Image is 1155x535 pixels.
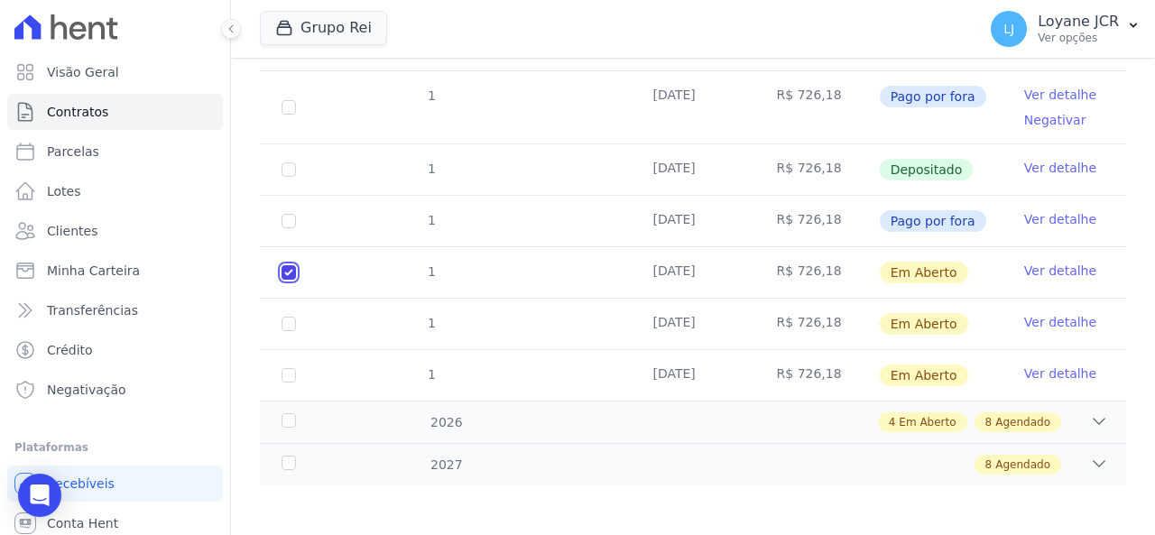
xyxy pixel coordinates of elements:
[47,103,108,121] span: Contratos
[7,134,223,170] a: Parcelas
[1024,210,1096,228] a: Ver detalhe
[1024,159,1096,177] a: Ver detalhe
[426,264,436,279] span: 1
[880,86,986,107] span: Pago por fora
[282,317,296,331] input: default
[14,437,216,458] div: Plataformas
[282,265,296,280] input: default
[631,196,754,246] td: [DATE]
[426,161,436,176] span: 1
[1038,31,1119,45] p: Ver opções
[985,414,993,430] span: 8
[995,457,1050,473] span: Agendado
[47,514,118,532] span: Conta Hent
[282,368,296,383] input: default
[631,144,754,195] td: [DATE]
[995,414,1050,430] span: Agendado
[282,162,296,177] input: Só é possível selecionar pagamentos em aberto
[880,159,974,180] span: Depositado
[1024,262,1096,280] a: Ver detalhe
[755,350,879,401] td: R$ 726,18
[47,341,93,359] span: Crédito
[260,11,387,45] button: Grupo Rei
[899,414,956,430] span: Em Aberto
[47,143,99,161] span: Parcelas
[1024,313,1096,331] a: Ver detalhe
[755,71,879,143] td: R$ 726,18
[7,54,223,90] a: Visão Geral
[880,262,968,283] span: Em Aberto
[880,210,986,232] span: Pago por fora
[7,213,223,249] a: Clientes
[755,299,879,349] td: R$ 726,18
[7,332,223,368] a: Crédito
[631,350,754,401] td: [DATE]
[985,457,993,473] span: 8
[631,299,754,349] td: [DATE]
[282,100,296,115] input: Só é possível selecionar pagamentos em aberto
[7,292,223,328] a: Transferências
[976,4,1155,54] button: LJ Loyane JCR Ver opções
[889,414,896,430] span: 4
[755,144,879,195] td: R$ 726,18
[1003,23,1014,35] span: LJ
[755,247,879,298] td: R$ 726,18
[1024,364,1096,383] a: Ver detalhe
[426,367,436,382] span: 1
[880,313,968,335] span: Em Aberto
[1024,86,1096,104] a: Ver detalhe
[426,213,436,227] span: 1
[631,71,754,143] td: [DATE]
[282,214,296,228] input: Só é possível selecionar pagamentos em aberto
[426,88,436,103] span: 1
[47,301,138,319] span: Transferências
[631,247,754,298] td: [DATE]
[880,364,968,386] span: Em Aberto
[47,182,81,200] span: Lotes
[18,474,61,517] div: Open Intercom Messenger
[7,466,223,502] a: Recebíveis
[7,94,223,130] a: Contratos
[755,196,879,246] td: R$ 726,18
[47,475,115,493] span: Recebíveis
[426,316,436,330] span: 1
[7,372,223,408] a: Negativação
[1038,13,1119,31] p: Loyane JCR
[47,381,126,399] span: Negativação
[7,173,223,209] a: Lotes
[1024,113,1086,127] a: Negativar
[47,63,119,81] span: Visão Geral
[7,253,223,289] a: Minha Carteira
[47,222,97,240] span: Clientes
[47,262,140,280] span: Minha Carteira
